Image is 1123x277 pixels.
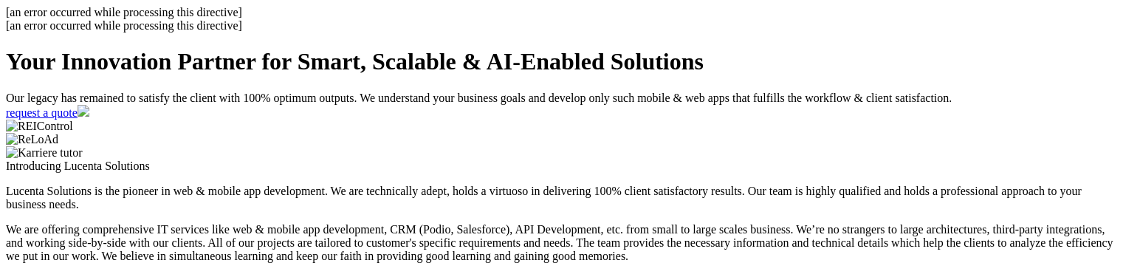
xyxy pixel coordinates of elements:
[6,133,58,146] img: ReLoAd
[6,223,1117,263] p: We are offering comprehensive IT services like web & mobile app development, CRM (Podio, Salesfor...
[6,160,1117,173] div: Introducing Lucenta Solutions
[6,106,89,119] a: request a quote
[6,185,1117,211] p: Lucenta Solutions is the pioneer in web & mobile app development. We are technically adept, holds...
[78,105,89,117] img: banner-arrow.png
[6,48,1117,75] h1: Your Innovation Partner for Smart, Scalable & AI-Enabled Solutions
[6,120,73,133] img: REIControl
[6,92,1117,105] div: Our legacy has remained to satisfy the client with 100% optimum outputs. We understand your busin...
[6,146,83,160] img: Karriere tutor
